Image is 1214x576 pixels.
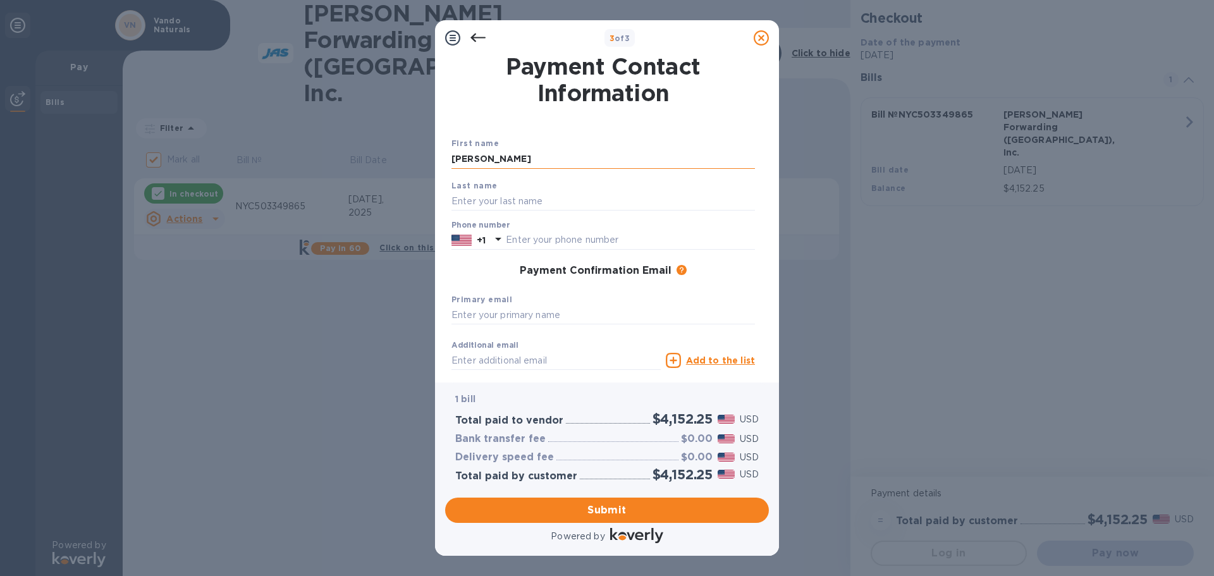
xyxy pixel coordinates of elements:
p: USD [740,432,759,446]
p: Email address will be added to the list of emails [451,372,661,386]
input: Enter your primary name [451,306,755,325]
h3: Delivery speed fee [455,451,554,463]
img: USD [718,415,735,424]
span: Submit [455,503,759,518]
h3: Total paid by customer [455,470,577,482]
h2: $4,152.25 [653,411,713,427]
label: Additional email [451,342,518,350]
input: Enter your phone number [506,231,755,250]
h1: Payment Contact Information [451,53,755,106]
button: Submit [445,498,769,523]
img: USD [718,453,735,462]
img: USD [718,434,735,443]
h3: $0.00 [681,451,713,463]
label: Phone number [451,222,510,230]
u: Add to the list [686,355,755,365]
h3: Payment Confirmation Email [520,265,671,277]
h3: Total paid to vendor [455,415,563,427]
input: Enter your first name [451,150,755,169]
b: Last name [451,181,498,190]
b: Primary email [451,295,512,304]
span: 3 [610,34,615,43]
input: Enter your last name [451,192,755,211]
img: US [451,233,472,247]
p: +1 [477,234,486,247]
h2: $4,152.25 [653,467,713,482]
img: Logo [610,528,663,543]
p: USD [740,468,759,481]
b: 1 bill [455,394,475,404]
input: Enter additional email [451,351,661,370]
p: USD [740,413,759,426]
h3: Bank transfer fee [455,433,546,445]
p: USD [740,451,759,464]
b: of 3 [610,34,630,43]
img: USD [718,470,735,479]
p: Powered by [551,530,604,543]
b: First name [451,138,499,148]
h3: $0.00 [681,433,713,445]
